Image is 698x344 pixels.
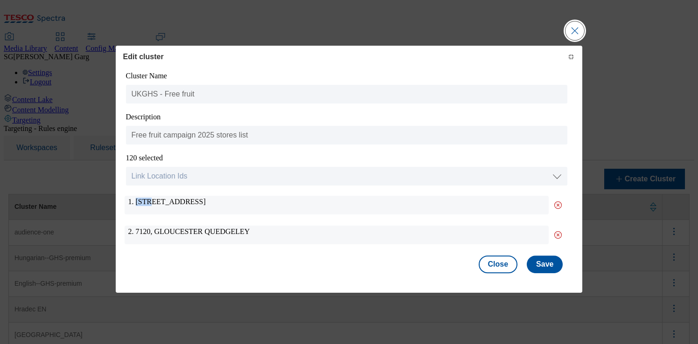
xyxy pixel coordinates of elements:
[116,46,583,293] div: Modal
[527,255,563,273] button: Save
[126,85,568,103] input: Cluster Name
[565,21,584,40] button: Close Modal
[123,51,164,62] h4: Edit cluster
[126,154,568,162] div: 120 selected
[126,113,161,121] label: Description
[125,226,549,244] div: 2. 7120, GLOUCESTER QUEDGELEY
[125,196,549,214] div: 1. [STREET_ADDRESS]
[126,72,167,80] label: Cluster Name
[479,255,518,273] button: Close
[126,126,568,144] input: Description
